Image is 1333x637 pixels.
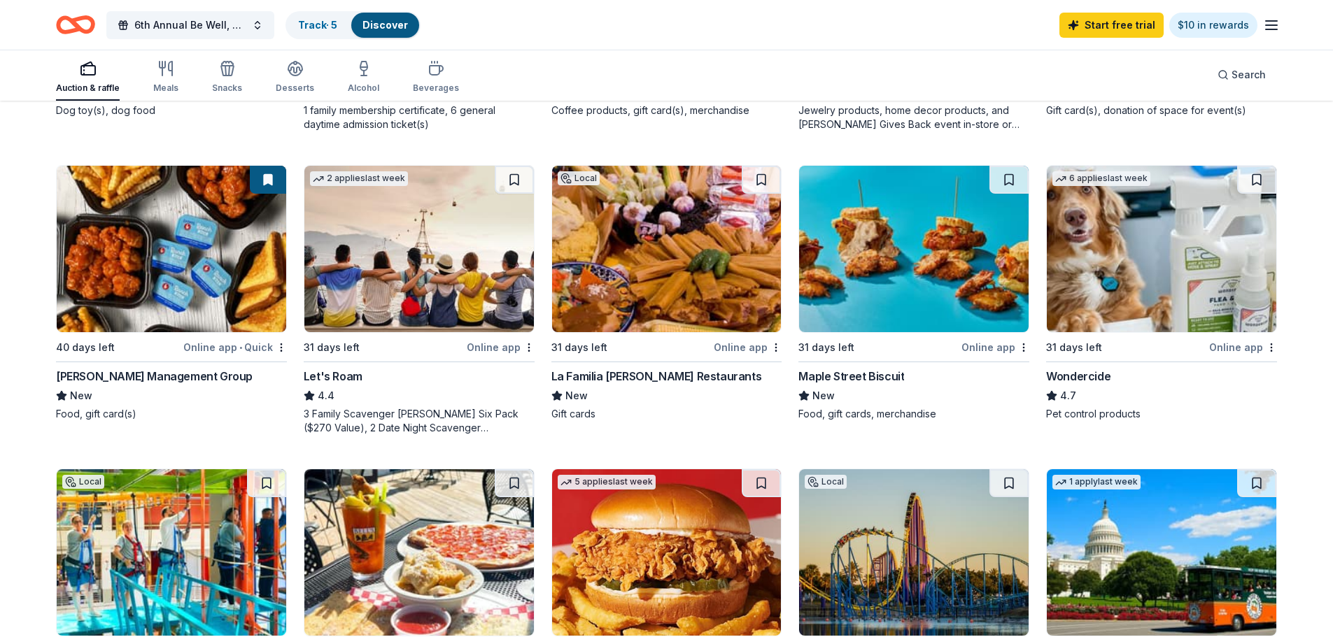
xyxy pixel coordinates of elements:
span: 4.7 [1060,387,1076,404]
img: Image for Avants Management Group [57,166,286,332]
img: Image for Wondercide [1047,166,1276,332]
img: Image for La Familia Cortez Restaurants [552,166,782,332]
div: Pet control products [1046,407,1277,421]
div: Online app [467,338,535,356]
div: Gift card(s), donation of space for event(s) [1046,103,1277,117]
div: Online app [961,338,1029,356]
a: Image for Wondercide6 applieslast week31 days leftOnline appWondercide4.7Pet control products [1046,165,1277,421]
button: Alcohol [348,55,379,101]
img: Image for Let's Roam [304,166,534,332]
div: Local [805,475,847,489]
div: Food, gift cards, merchandise [798,407,1029,421]
button: 6th Annual Be Well, Stay Well [106,11,274,39]
div: Beverages [413,83,459,94]
span: Search [1232,66,1266,83]
div: [PERSON_NAME] Management Group [56,368,253,385]
img: Image for KBP Foods [552,469,782,636]
a: Image for Avants Management Group40 days leftOnline app•Quick[PERSON_NAME] Management GroupNewFoo... [56,165,287,421]
img: Image for LiggettVille (San Antonio) [57,469,286,636]
a: $10 in rewards [1169,13,1257,38]
div: Alcohol [348,83,379,94]
div: Dog toy(s), dog food [56,103,287,117]
img: Image for Historic Tours of America [1047,469,1276,636]
img: Image for SeaWorld (San Antonio) [799,469,1029,636]
div: Maple Street Biscuit [798,368,904,385]
div: 31 days left [304,339,360,356]
span: 4.4 [318,387,334,404]
a: Discover [362,19,408,31]
div: 31 days left [1046,339,1102,356]
span: • [239,342,242,353]
div: 1 family membership certificate, 6 general daytime admission ticket(s) [304,103,535,131]
span: New [565,387,588,404]
div: Local [62,475,104,489]
button: Search [1206,61,1277,89]
button: Track· 5Discover [285,11,421,39]
button: Auction & raffle [56,55,120,101]
div: Jewelry products, home decor products, and [PERSON_NAME] Gives Back event in-store or online (or ... [798,103,1029,131]
span: New [812,387,835,404]
div: 31 days left [798,339,854,356]
div: 3 Family Scavenger [PERSON_NAME] Six Pack ($270 Value), 2 Date Night Scavenger [PERSON_NAME] Two ... [304,407,535,435]
span: 6th Annual Be Well, Stay Well [134,17,246,34]
div: Snacks [212,83,242,94]
div: Meals [153,83,178,94]
img: Image for Maple Street Biscuit [799,166,1029,332]
span: New [70,387,92,404]
a: Image for La Familia Cortez RestaurantsLocal31 days leftOnline appLa Familia [PERSON_NAME] Restau... [551,165,782,421]
a: Track· 5 [298,19,337,31]
a: Home [56,8,95,41]
div: 6 applies last week [1052,171,1150,186]
div: Let's Roam [304,368,362,385]
div: Online app [714,338,782,356]
img: Image for Slices Pizzeria [304,469,534,636]
div: Online app [1209,338,1277,356]
button: Desserts [276,55,314,101]
div: 1 apply last week [1052,475,1141,489]
div: Food, gift card(s) [56,407,287,421]
div: Desserts [276,83,314,94]
div: Gift cards [551,407,782,421]
div: 5 applies last week [558,475,656,489]
div: Local [558,171,600,185]
button: Beverages [413,55,459,101]
div: Auction & raffle [56,83,120,94]
div: 40 days left [56,339,115,356]
a: Image for Let's Roam2 applieslast week31 days leftOnline appLet's Roam4.43 Family Scavenger [PERS... [304,165,535,435]
div: Online app Quick [183,338,287,356]
div: 31 days left [551,339,607,356]
button: Meals [153,55,178,101]
div: Coffee products, gift card(s), merchandise [551,103,782,117]
div: 2 applies last week [310,171,408,186]
a: Image for Maple Street Biscuit31 days leftOnline appMaple Street BiscuitNewFood, gift cards, merc... [798,165,1029,421]
div: Wondercide [1046,368,1110,385]
a: Start free trial [1059,13,1164,38]
div: La Familia [PERSON_NAME] Restaurants [551,368,762,385]
button: Snacks [212,55,242,101]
